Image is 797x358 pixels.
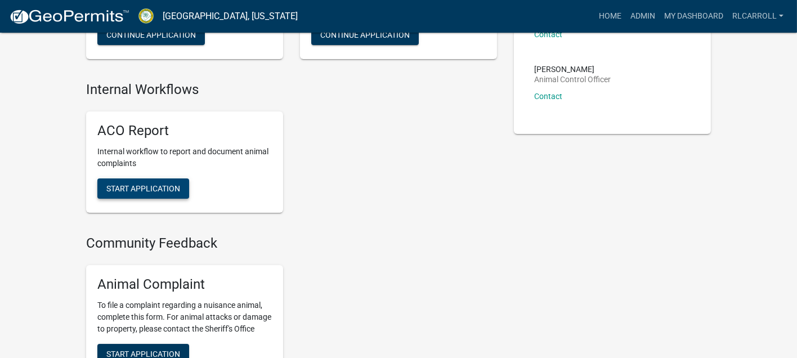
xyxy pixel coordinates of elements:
span: Start Application [106,184,180,193]
a: Admin [626,6,660,27]
a: RLcarroll [728,6,788,27]
a: Home [594,6,626,27]
p: Internal workflow to report and document animal complaints [97,146,272,169]
a: [GEOGRAPHIC_DATA], [US_STATE] [163,7,298,26]
a: Contact [534,92,562,101]
img: Crawford County, Georgia [138,8,154,24]
a: Contact [534,30,562,39]
p: Animal Control Officer [534,75,611,83]
p: To file a complaint regarding a nuisance animal, complete this form. For animal attacks or damage... [97,299,272,335]
a: My Dashboard [660,6,728,27]
h4: Community Feedback [86,235,497,252]
span: Start Application [106,349,180,358]
h5: ACO Report [97,123,272,139]
h5: Animal Complaint [97,276,272,293]
p: [PERSON_NAME] [534,65,611,73]
button: Continue Application [311,25,419,45]
button: Continue Application [97,25,205,45]
h4: Internal Workflows [86,82,497,98]
button: Start Application [97,178,189,199]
